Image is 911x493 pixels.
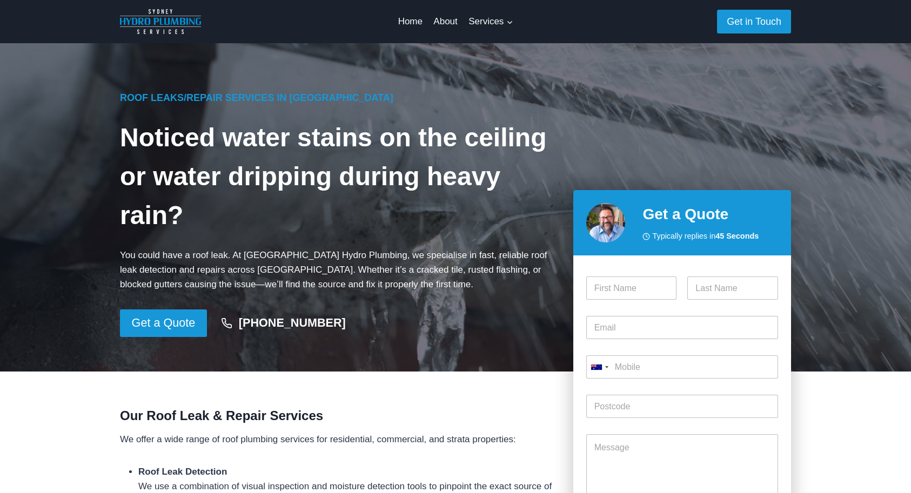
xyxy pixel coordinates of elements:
img: Sydney Hydro Plumbing Logo [120,9,201,34]
span: Get a Quote [132,314,196,333]
a: Services [463,9,519,35]
input: Mobile [586,355,778,379]
strong: Roof Leak Detection [138,467,227,477]
h1: Noticed water stains on the ceiling or water dripping during heavy rain? [120,118,556,235]
h6: Roof Leaks/Repair Services in [GEOGRAPHIC_DATA] [120,91,556,105]
button: Selected country [586,355,612,379]
span: Typically replies in [652,230,759,242]
a: [PHONE_NUMBER] [211,311,356,336]
span: Services [468,14,513,29]
strong: [PHONE_NUMBER] [239,316,346,329]
strong: 45 Seconds [715,232,759,240]
a: Get in Touch [717,10,791,33]
input: First Name [586,276,677,300]
p: We offer a wide range of roof plumbing services for residential, commercial, and strata properties: [120,432,556,447]
p: You could have a roof leak. At [GEOGRAPHIC_DATA] Hydro Plumbing, we specialise in fast, reliable ... [120,248,556,292]
strong: Our Roof Leak & Repair Services [120,408,323,423]
input: Email [586,316,778,339]
h2: Get a Quote [642,203,778,226]
a: Home [392,9,428,35]
input: Last Name [687,276,778,300]
nav: Primary Navigation [392,9,518,35]
a: About [428,9,463,35]
a: Get a Quote [120,309,207,337]
input: Postcode [586,395,778,418]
